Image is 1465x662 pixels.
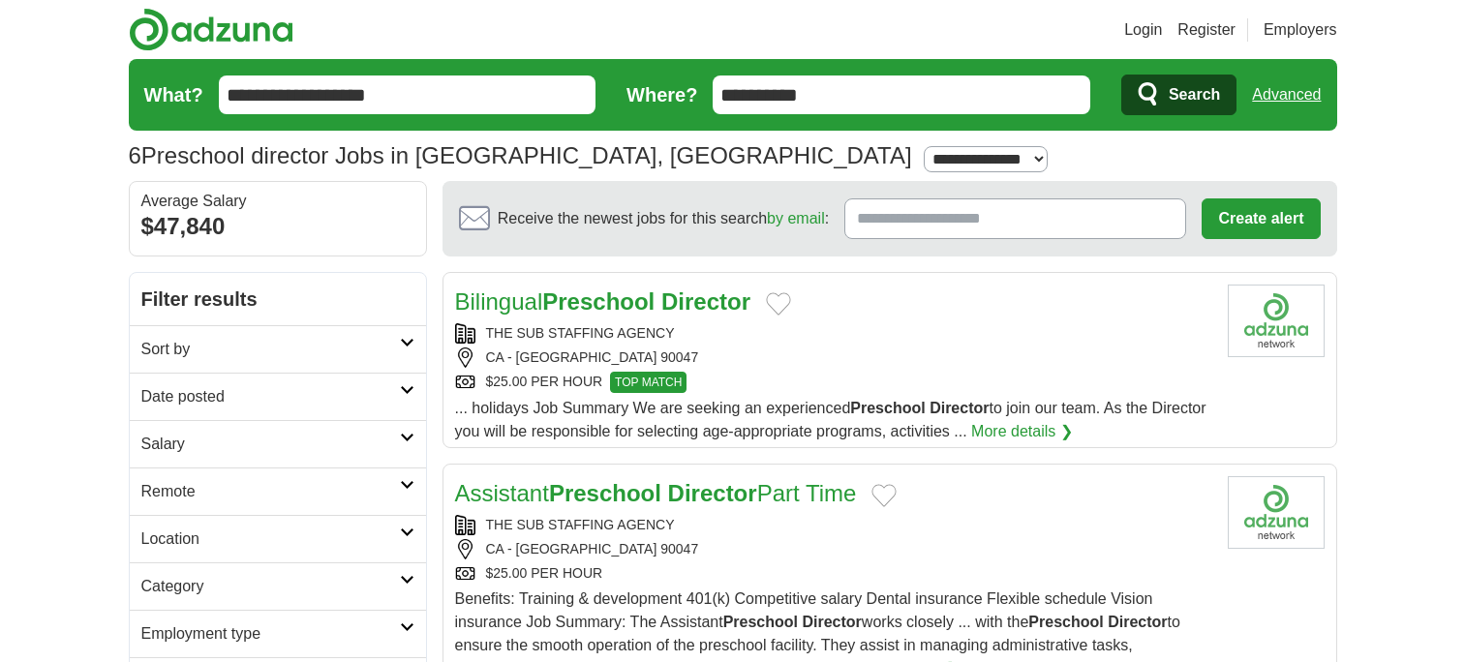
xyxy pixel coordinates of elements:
[1252,75,1321,114] a: Advanced
[455,400,1206,439] span: ... holidays Job Summary We are seeking an experienced to join our team. As the Director you will...
[1228,476,1325,549] img: Company logo
[766,292,791,316] button: Add to favorite jobs
[661,288,750,315] strong: Director
[130,562,426,610] a: Category
[130,610,426,657] a: Employment type
[871,484,897,507] button: Add to favorite jobs
[1264,18,1337,42] a: Employers
[141,338,400,361] h2: Sort by
[549,480,661,506] strong: Preschool
[1177,18,1236,42] a: Register
[610,372,687,393] span: TOP MATCH
[455,323,1212,344] div: THE SUB STAFFING AGENCY
[129,8,293,51] img: Adzuna logo
[130,420,426,467] a: Salary
[542,288,655,315] strong: Preschool
[1124,18,1162,42] a: Login
[130,515,426,562] a: Location
[850,400,925,416] strong: Preschool
[1108,614,1167,630] strong: Director
[129,138,141,173] span: 6
[1121,75,1236,115] button: Search
[455,288,750,315] a: BilingualPreschool Director
[767,210,825,226] a: by email
[130,467,426,515] a: Remote
[1228,285,1325,357] img: Company logo
[971,420,1073,443] a: More details ❯
[455,347,1212,368] div: CA - [GEOGRAPHIC_DATA] 90047
[498,207,829,230] span: Receive the newest jobs for this search :
[141,622,400,646] h2: Employment type
[1202,198,1320,239] button: Create alert
[141,433,400,456] h2: Salary
[802,614,861,630] strong: Director
[130,325,426,373] a: Sort by
[668,480,757,506] strong: Director
[723,614,798,630] strong: Preschool
[141,209,414,244] div: $47,840
[130,373,426,420] a: Date posted
[930,400,989,416] strong: Director
[1169,75,1220,114] span: Search
[455,480,857,506] a: AssistantPreschool DirectorPart Time
[130,273,426,325] h2: Filter results
[141,480,400,503] h2: Remote
[141,527,400,551] h2: Location
[141,194,414,209] div: Average Salary
[141,385,400,408] h2: Date posted
[455,515,1212,535] div: THE SUB STAFFING AGENCY
[455,372,1212,393] div: $25.00 PER HOUR
[626,80,697,109] label: Where?
[129,142,912,168] h1: Preschool director Jobs in [GEOGRAPHIC_DATA], [GEOGRAPHIC_DATA]
[455,563,1212,584] div: $25.00 PER HOUR
[144,80,203,109] label: What?
[455,539,1212,559] div: CA - [GEOGRAPHIC_DATA] 90047
[141,575,400,598] h2: Category
[1028,614,1103,630] strong: Preschool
